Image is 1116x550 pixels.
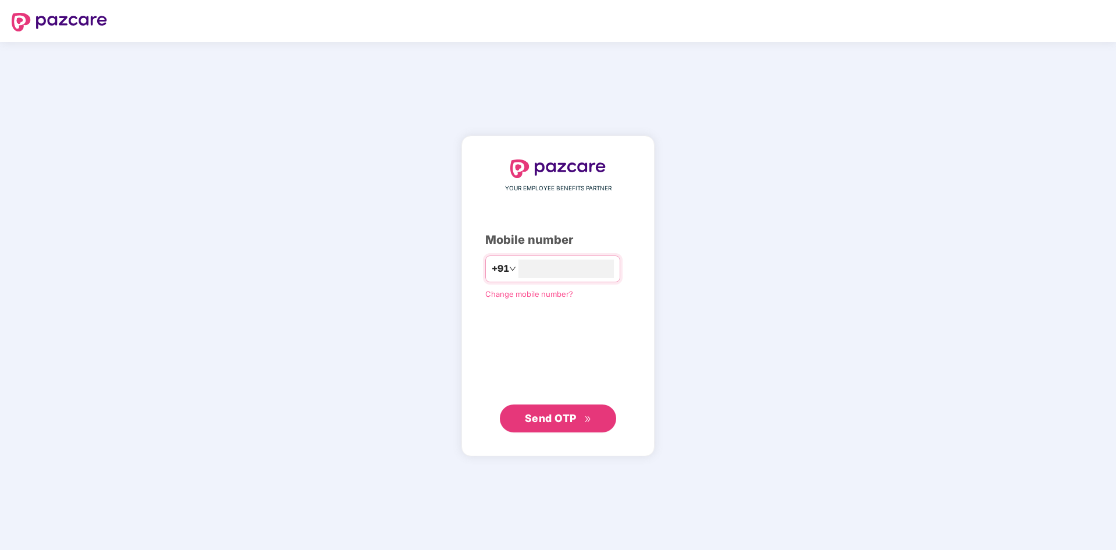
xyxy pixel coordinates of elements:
[492,261,509,276] span: +91
[509,265,516,272] span: down
[485,289,573,299] a: Change mobile number?
[510,159,606,178] img: logo
[584,416,592,423] span: double-right
[505,184,612,193] span: YOUR EMPLOYEE BENEFITS PARTNER
[500,404,616,432] button: Send OTPdouble-right
[525,412,577,424] span: Send OTP
[485,231,631,249] div: Mobile number
[12,13,107,31] img: logo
